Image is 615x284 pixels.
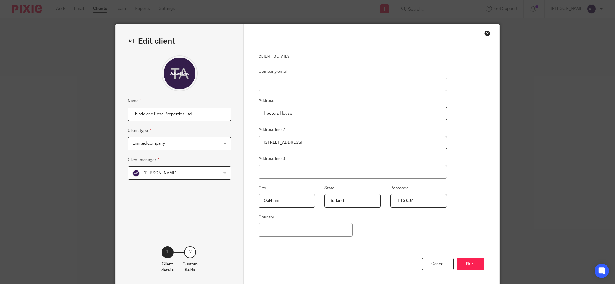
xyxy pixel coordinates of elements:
h3: Client details [259,54,447,59]
label: Address line 2 [259,127,285,133]
label: Client type [128,127,151,134]
label: Country [259,214,274,220]
label: Postcode [390,185,409,191]
label: Name [128,97,142,104]
label: Address [259,98,274,104]
p: Custom fields [183,261,198,274]
button: Next [457,258,484,271]
img: svg%3E [132,170,140,177]
label: City [259,185,266,191]
div: 1 [162,246,174,258]
p: Client details [161,261,174,274]
div: 2 [184,246,196,258]
h2: Edit client [128,36,231,46]
label: Company email [259,69,287,75]
span: Limited company [132,141,165,146]
div: Close this dialog window [484,30,490,36]
label: State [324,185,335,191]
label: Client manager [128,156,159,163]
div: Cancel [422,258,454,271]
span: [PERSON_NAME] [144,171,177,175]
label: Address line 3 [259,156,285,162]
